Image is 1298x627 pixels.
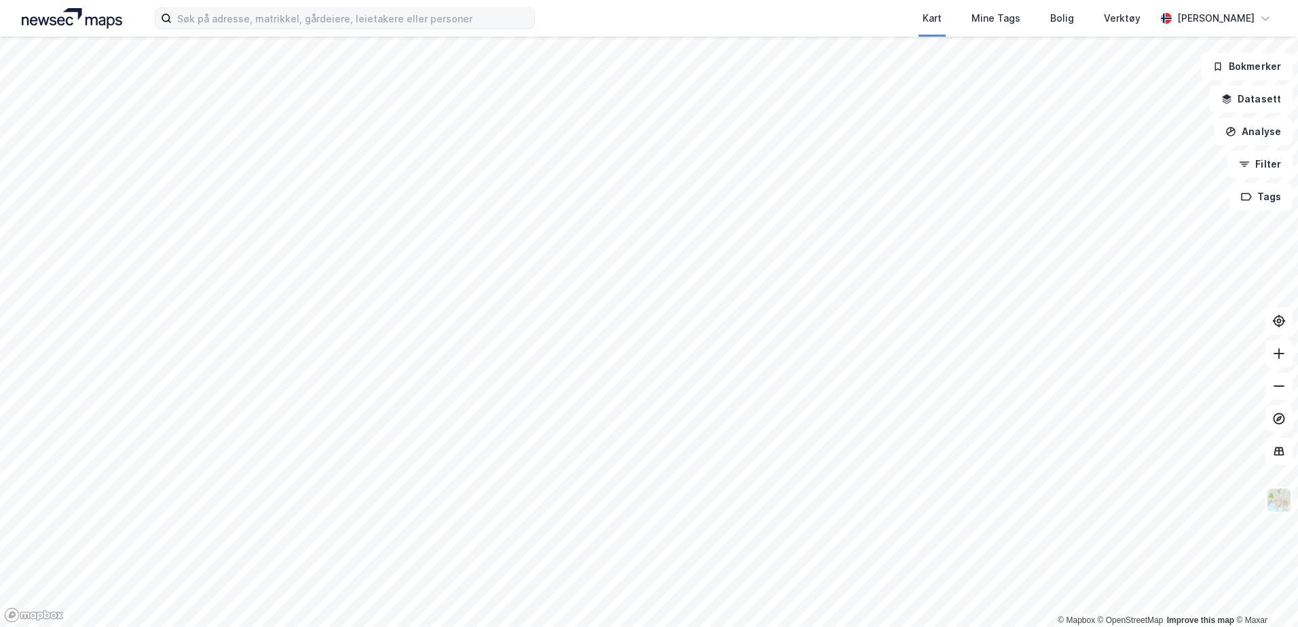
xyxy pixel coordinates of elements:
img: logo.a4113a55bc3d86da70a041830d287a7e.svg [22,8,122,28]
div: Kart [923,10,942,26]
iframe: Chat Widget [1230,562,1298,627]
div: Verktøy [1104,10,1141,26]
input: Søk på adresse, matrikkel, gårdeiere, leietakere eller personer [172,8,534,28]
div: [PERSON_NAME] [1177,10,1255,26]
div: Bolig [1050,10,1074,26]
div: Mine Tags [971,10,1020,26]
